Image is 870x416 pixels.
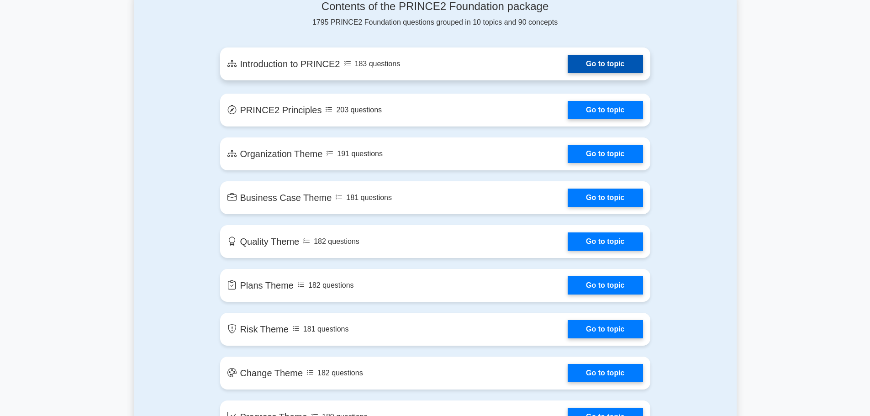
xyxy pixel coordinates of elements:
[568,101,643,119] a: Go to topic
[568,364,643,382] a: Go to topic
[568,276,643,295] a: Go to topic
[568,145,643,163] a: Go to topic
[568,320,643,338] a: Go to topic
[568,232,643,251] a: Go to topic
[568,55,643,73] a: Go to topic
[568,189,643,207] a: Go to topic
